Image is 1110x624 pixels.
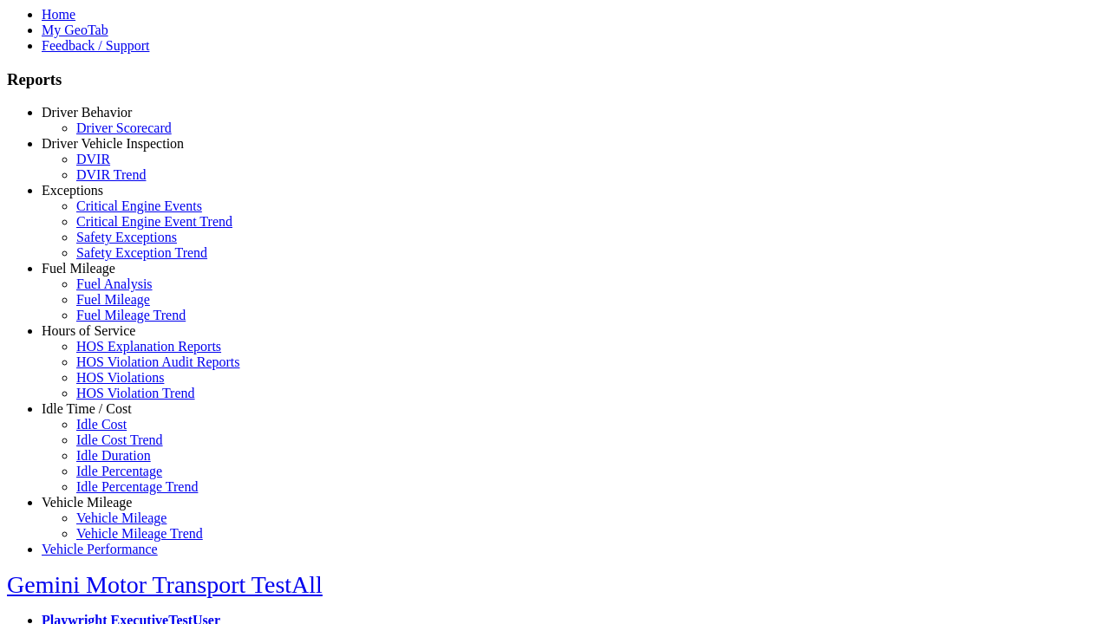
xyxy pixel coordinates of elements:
a: Fuel Analysis [76,276,153,291]
a: Feedback / Support [42,38,149,53]
a: Idle Percentage Trend [76,479,198,494]
a: Exceptions [42,183,103,198]
a: Vehicle Mileage [76,510,166,525]
a: HOS Explanation Reports [76,339,221,354]
a: Safety Exceptions [76,230,177,244]
a: DVIR Trend [76,167,146,182]
a: Critical Engine Events [76,198,202,213]
a: Driver Scorecard [76,120,172,135]
a: Fuel Mileage [76,292,150,307]
a: Vehicle Mileage [42,495,132,510]
a: HOS Violation Audit Reports [76,354,240,369]
h3: Reports [7,70,1103,89]
a: Vehicle Mileage Trend [76,526,203,541]
a: Safety Exception Trend [76,245,207,260]
a: Idle Cost Trend [76,432,163,447]
a: Vehicle Performance [42,542,158,556]
a: My GeoTab [42,23,108,37]
a: Driver Vehicle Inspection [42,136,184,151]
a: Idle Percentage [76,464,162,478]
a: Idle Time / Cost [42,401,132,416]
a: Driver Behavior [42,105,132,120]
a: Hours of Service [42,323,135,338]
a: DVIR [76,152,110,166]
a: Home [42,7,75,22]
a: Critical Engine Event Trend [76,214,232,229]
a: Idle Duration [76,448,151,463]
a: HOS Violation Trend [76,386,195,400]
a: Fuel Mileage Trend [76,308,186,322]
a: HOS Violations [76,370,164,385]
a: Idle Cost [76,417,127,432]
a: Fuel Mileage [42,261,115,276]
a: Gemini Motor Transport TestAll [7,571,323,598]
